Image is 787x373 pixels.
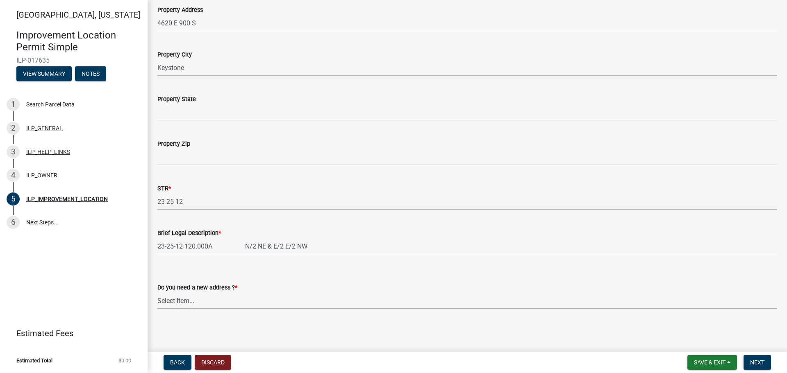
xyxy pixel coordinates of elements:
[157,231,221,236] label: Brief Legal Description
[26,149,70,155] div: ILP_HELP_LINKS
[195,355,231,370] button: Discard
[16,57,131,64] span: ILP-017635
[7,98,20,111] div: 1
[75,71,106,77] wm-modal-confirm: Notes
[26,102,75,107] div: Search Parcel Data
[75,66,106,81] button: Notes
[7,325,134,341] a: Estimated Fees
[694,359,726,366] span: Save & Exit
[16,66,72,81] button: View Summary
[16,71,72,77] wm-modal-confirm: Summary
[170,359,185,366] span: Back
[157,7,203,13] label: Property Address
[7,145,20,158] div: 3
[26,125,63,131] div: ILP_GENERAL
[16,10,140,20] span: [GEOGRAPHIC_DATA], [US_STATE]
[26,196,108,202] div: ILP_IMPROVEMENT_LOCATION
[16,358,52,363] span: Estimated Total
[7,122,20,135] div: 2
[157,186,171,192] label: STR
[744,355,771,370] button: Next
[7,169,20,182] div: 4
[164,355,191,370] button: Back
[750,359,764,366] span: Next
[687,355,737,370] button: Save & Exit
[157,52,192,58] label: Property City
[7,192,20,206] div: 5
[26,172,57,178] div: ILP_OWNER
[7,216,20,229] div: 6
[157,141,190,147] label: Property Zip
[16,29,141,53] h4: Improvement Location Permit Simple
[157,97,196,102] label: Property State
[157,285,237,291] label: Do you need a new address ?
[118,358,131,363] span: $0.00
